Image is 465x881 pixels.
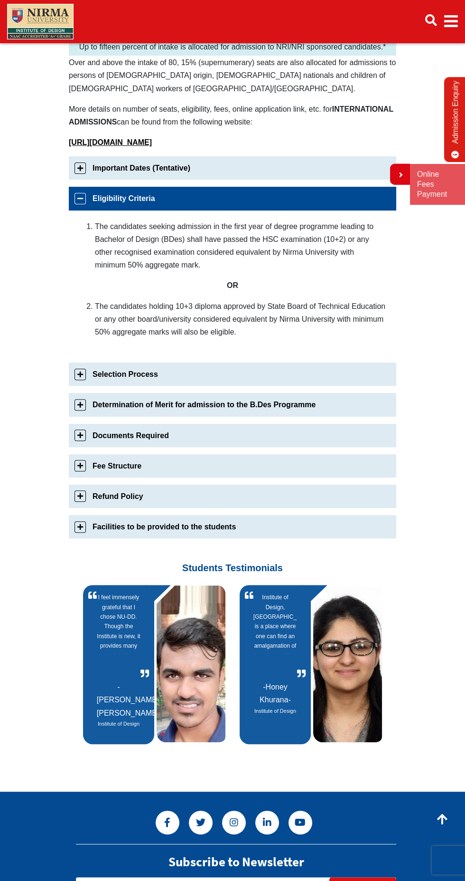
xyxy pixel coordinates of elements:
a: I feel immensely grateful that I chose NU-DD. Though the Institute is new, it provides many mater... [97,593,140,680]
a: Eligibility Criteria [69,187,396,210]
img: blog_img [157,585,228,742]
a: Refund Policy [69,485,396,508]
cite: Source Title [253,707,297,716]
li: The candidates seeking admission in the first year of degree programme leading to Bachelor of Des... [95,220,387,272]
a: Important Dates (Tentative) [69,156,396,180]
a: Selection Process [69,363,396,386]
cite: Source Title [97,719,140,728]
a: Documents Required [69,424,396,447]
img: blog_img [313,585,384,742]
a: Fee Structure [69,454,396,478]
span: I feel immensely grateful that I chose NU-DD. Though the Institute is new, it provides many mater... [97,593,140,653]
a: Determination of Merit for admission to the B.Des Programme [69,393,396,416]
h2: Subscribe to Newsletter [168,854,304,870]
li: The candidates holding 10+3 diploma approved by State Board of Technical Education or any other b... [95,300,387,339]
td: Up to fifteen percent of intake is allocated for admission to NRI/NRI sponsored candidates. [69,36,396,56]
a: Online Fees Payment [417,170,458,199]
strong: OR [227,281,238,289]
a: [URL][DOMAIN_NAME] [69,138,152,146]
span: Honey Khurana [260,683,291,704]
h3: Students Testimonials [76,546,389,574]
img: main_logo [7,4,74,39]
span: [PERSON_NAME] [PERSON_NAME] [97,683,162,717]
p: Over and above the intake of 80, 15% (supernumerary) seats are also allocated for admissions to p... [69,56,396,95]
nav: Main navigation [7,2,458,41]
a: Facilities to be provided to the students [69,515,396,538]
b: INTERNATIONAL ADMISSIONS [69,105,393,126]
a: Institute of Design, [GEOGRAPHIC_DATA] is a place where one can find an amalgamation of learning ... [253,593,297,680]
span: Institute of Design, [GEOGRAPHIC_DATA] is a place where one can find an amalgamation of learning ... [253,593,297,653]
p: More details on number of seats, eligibility, fees, online application link, etc. for can be foun... [69,103,396,128]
